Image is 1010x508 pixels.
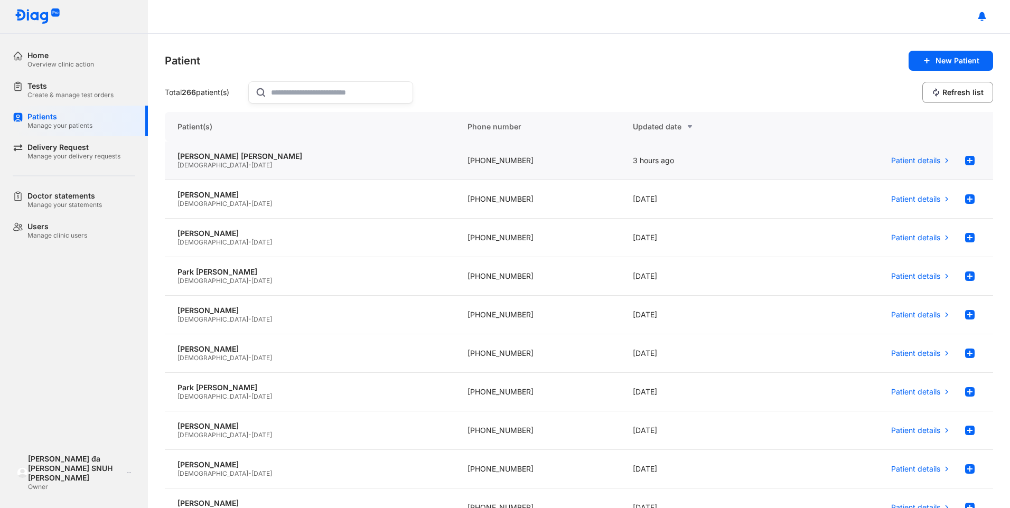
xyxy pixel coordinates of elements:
div: Manage clinic users [27,231,87,240]
span: [DATE] [251,354,272,362]
span: [DEMOGRAPHIC_DATA] [177,200,248,208]
div: [PERSON_NAME] [177,190,442,200]
div: [DATE] [620,411,786,450]
span: [DATE] [251,315,272,323]
div: Manage your delivery requests [27,152,120,161]
div: [PHONE_NUMBER] [455,180,621,219]
div: [PERSON_NAME] [177,229,442,238]
div: [PHONE_NUMBER] [455,334,621,373]
span: - [248,469,251,477]
span: [DEMOGRAPHIC_DATA] [177,277,248,285]
div: [PHONE_NUMBER] [455,257,621,296]
div: [PHONE_NUMBER] [455,373,621,411]
span: Patient details [891,349,940,358]
span: [DEMOGRAPHIC_DATA] [177,354,248,362]
span: Patient details [891,156,940,165]
img: logo [17,467,28,478]
div: Manage your statements [27,201,102,209]
span: - [248,392,251,400]
div: [PERSON_NAME] [177,498,442,508]
div: [DATE] [620,373,786,411]
div: [PERSON_NAME] [PERSON_NAME] [177,152,442,161]
div: [PERSON_NAME] [177,344,442,354]
span: [DEMOGRAPHIC_DATA] [177,431,248,439]
div: Patients [27,112,92,121]
div: Create & manage test orders [27,91,114,99]
button: Refresh list [922,82,993,103]
span: New Patient [936,56,979,65]
div: [PERSON_NAME] [177,460,442,469]
span: [DATE] [251,161,272,169]
button: New Patient [909,51,993,71]
div: 3 hours ago [620,142,786,180]
div: Manage your patients [27,121,92,130]
span: - [248,277,251,285]
span: - [248,315,251,323]
div: [PERSON_NAME] [177,306,442,315]
span: [DATE] [251,469,272,477]
div: [PERSON_NAME] đa [PERSON_NAME] SNUH [PERSON_NAME] [28,454,124,483]
span: [DATE] [251,200,272,208]
span: [DEMOGRAPHIC_DATA] [177,392,248,400]
span: [DEMOGRAPHIC_DATA] [177,315,248,323]
span: [DEMOGRAPHIC_DATA] [177,469,248,477]
span: [DATE] [251,431,272,439]
span: - [248,431,251,439]
span: [DEMOGRAPHIC_DATA] [177,238,248,246]
div: Park [PERSON_NAME] [177,383,442,392]
span: Patient details [891,233,940,242]
div: [PHONE_NUMBER] [455,219,621,257]
div: Park [PERSON_NAME] [177,267,442,277]
span: [DATE] [251,392,272,400]
div: [PERSON_NAME] [177,421,442,431]
span: Patient details [891,271,940,281]
span: 266 [182,88,196,97]
img: logo [15,8,60,25]
span: Patient details [891,387,940,397]
div: [DATE] [620,296,786,334]
span: Patient details [891,426,940,435]
div: [PHONE_NUMBER] [455,296,621,334]
div: [PHONE_NUMBER] [455,450,621,488]
div: Updated date [633,120,773,133]
div: Phone number [455,112,621,142]
div: Users [27,222,87,231]
div: Delivery Request [27,143,120,152]
div: Home [27,51,94,60]
div: Patient [165,53,200,68]
div: [DATE] [620,450,786,488]
div: [PHONE_NUMBER] [455,142,621,180]
div: Doctor statements [27,191,102,201]
div: [DATE] [620,334,786,373]
div: [DATE] [620,219,786,257]
span: Patient details [891,194,940,204]
div: Total patient(s) [165,88,244,97]
div: Tests [27,81,114,91]
div: [DATE] [620,180,786,219]
span: - [248,161,251,169]
div: [PHONE_NUMBER] [455,411,621,450]
span: [DATE] [251,277,272,285]
div: Owner [28,483,124,491]
span: Patient details [891,310,940,319]
span: [DATE] [251,238,272,246]
span: Patient details [891,464,940,474]
span: - [248,200,251,208]
div: Patient(s) [165,112,455,142]
div: Overview clinic action [27,60,94,69]
span: - [248,238,251,246]
span: [DEMOGRAPHIC_DATA] [177,161,248,169]
div: [DATE] [620,257,786,296]
span: - [248,354,251,362]
span: Refresh list [942,88,984,97]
